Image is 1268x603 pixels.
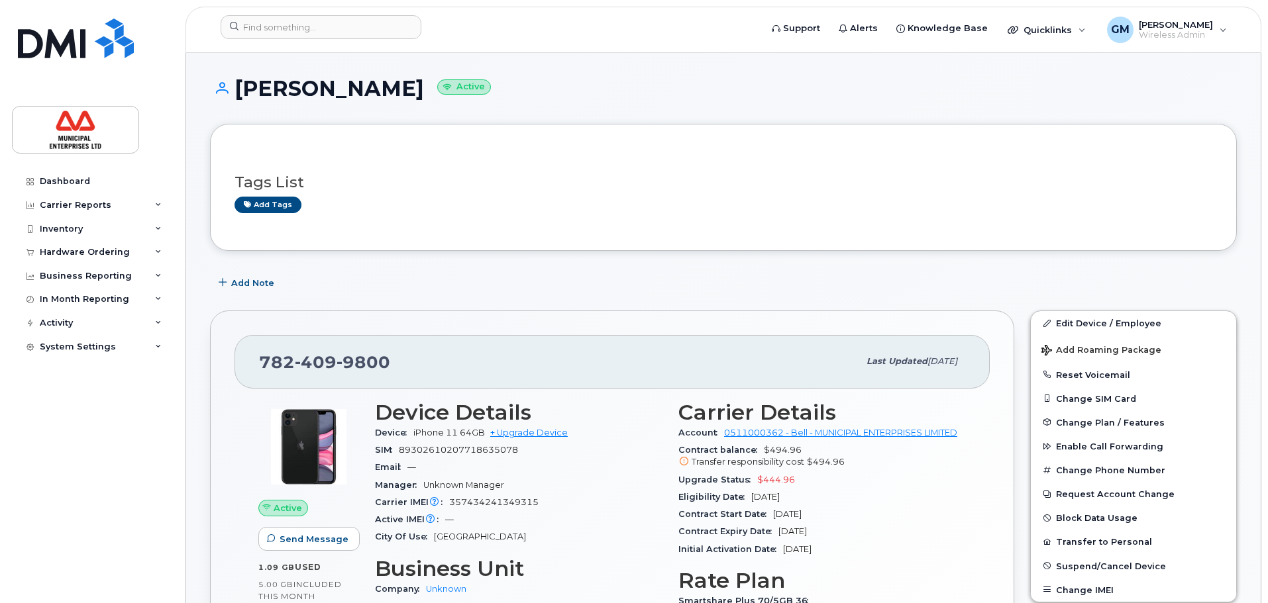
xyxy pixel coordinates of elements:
[210,77,1237,100] h1: [PERSON_NAME]
[490,428,568,438] a: + Upgrade Device
[258,579,342,601] span: included this month
[678,445,966,469] span: $494.96
[445,514,454,524] span: —
[678,400,966,424] h3: Carrier Details
[399,445,518,455] span: 89302610207718635078
[258,580,293,589] span: 5.00 GB
[375,480,423,490] span: Manager
[434,532,526,541] span: [GEOGRAPHIC_DATA]
[413,428,485,438] span: iPhone 11 64GB
[678,445,764,455] span: Contract balance
[375,428,413,438] span: Device
[337,352,390,372] span: 9800
[783,544,812,554] span: [DATE]
[375,445,399,455] span: SIM
[724,428,957,438] a: 0511000362 - Bell - MUNICIPAL ENTERPRISES LIMITED
[375,584,426,594] span: Company
[1031,458,1236,482] button: Change Phone Number
[1056,441,1163,451] span: Enable Call Forwarding
[678,526,778,536] span: Contract Expiry Date
[1031,410,1236,434] button: Change Plan / Features
[375,514,445,524] span: Active IMEI
[1031,530,1236,553] button: Transfer to Personal
[927,356,957,366] span: [DATE]
[258,563,295,572] span: 1.09 GB
[1031,506,1236,530] button: Block Data Usage
[678,428,724,438] span: Account
[1031,554,1236,578] button: Suspend/Cancel Device
[1031,387,1236,410] button: Change SIM Card
[407,462,416,472] span: —
[295,562,321,572] span: used
[678,544,783,554] span: Initial Activation Date
[678,569,966,592] h3: Rate Plan
[274,502,302,514] span: Active
[375,497,449,507] span: Carrier IMEI
[1031,363,1236,387] button: Reset Voicemail
[235,197,301,213] a: Add tags
[375,532,434,541] span: City Of Use
[295,352,337,372] span: 409
[692,457,804,467] span: Transfer responsibility cost
[1031,578,1236,602] button: Change IMEI
[375,462,407,472] span: Email
[280,533,348,545] span: Send Message
[807,457,845,467] span: $494.96
[231,277,274,289] span: Add Note
[1056,561,1166,571] span: Suspend/Cancel Device
[269,407,348,487] img: iPhone_11.jpg
[1056,417,1165,427] span: Change Plan / Features
[678,492,751,502] span: Eligibility Date
[235,174,1212,191] h3: Tags List
[259,352,390,372] span: 782
[678,509,773,519] span: Contract Start Date
[1041,345,1161,357] span: Add Roaming Package
[1031,336,1236,363] button: Add Roaming Package
[678,475,757,485] span: Upgrade Status
[258,527,360,551] button: Send Message
[1031,482,1236,506] button: Request Account Change
[1031,311,1236,335] a: Edit Device / Employee
[375,557,662,580] h3: Business Unit
[751,492,780,502] span: [DATE]
[375,400,662,424] h3: Device Details
[210,271,286,295] button: Add Note
[426,584,466,594] a: Unknown
[449,497,539,507] span: 357434241349315
[437,79,491,95] small: Active
[1031,434,1236,458] button: Enable Call Forwarding
[867,356,927,366] span: Last updated
[778,526,807,536] span: [DATE]
[773,509,802,519] span: [DATE]
[423,480,504,490] span: Unknown Manager
[757,475,795,485] span: $444.96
